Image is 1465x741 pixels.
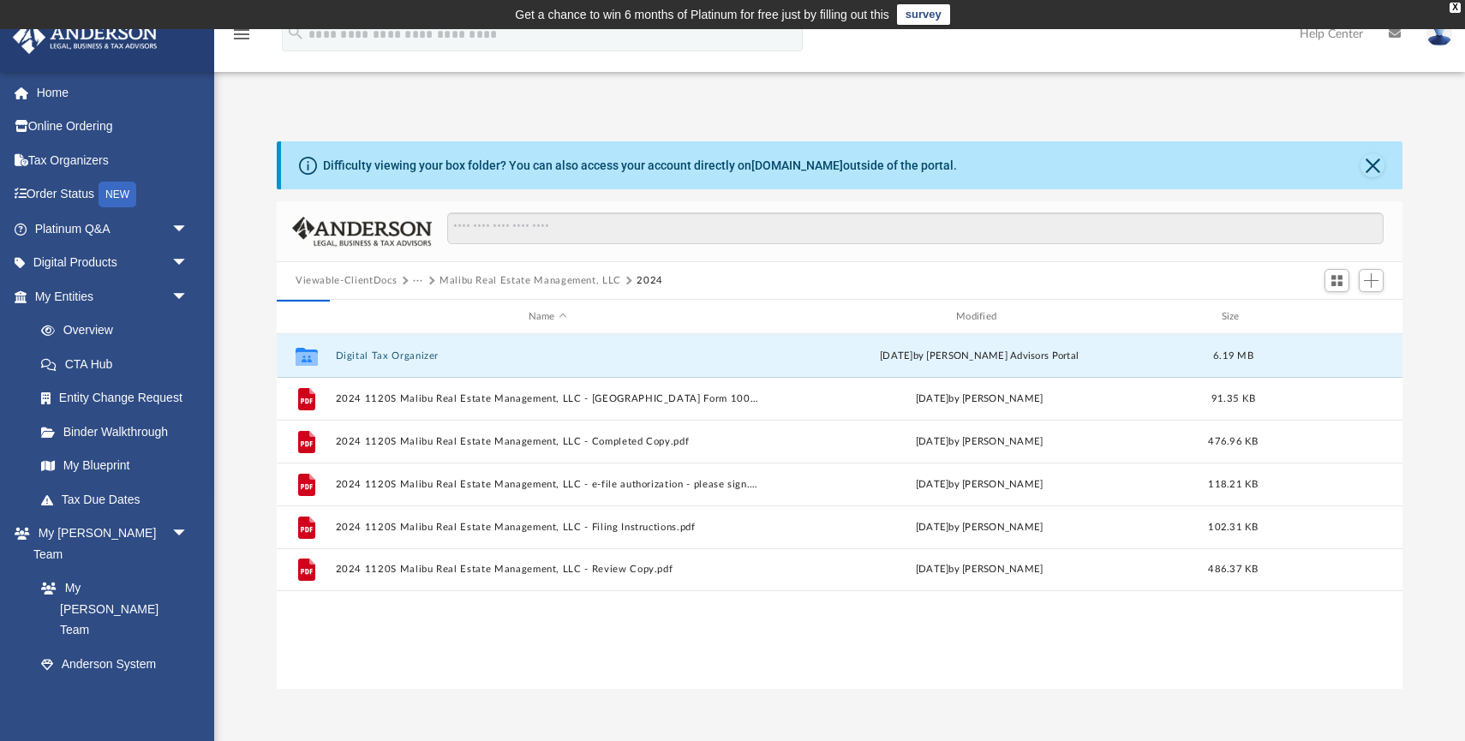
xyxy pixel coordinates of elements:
[768,391,1192,407] div: [DATE] by [PERSON_NAME]
[24,482,214,517] a: Tax Due Dates
[12,212,214,246] a: Platinum Q&Aarrow_drop_down
[12,110,214,144] a: Online Ordering
[12,143,214,177] a: Tax Organizers
[1359,269,1384,293] button: Add
[24,381,214,415] a: Entity Change Request
[1199,309,1268,325] div: Size
[12,75,214,110] a: Home
[284,309,327,325] div: id
[1275,309,1395,325] div: id
[335,309,760,325] div: Name
[171,246,206,281] span: arrow_drop_down
[751,158,843,172] a: [DOMAIN_NAME]
[336,436,760,447] button: 2024 1120S Malibu Real Estate Management, LLC - Completed Copy.pdf
[24,347,214,381] a: CTA Hub
[24,571,197,648] a: My [PERSON_NAME] Team
[24,681,206,715] a: Client Referrals
[277,334,1402,690] div: grid
[768,520,1192,535] div: [DATE] by [PERSON_NAME]
[12,517,206,571] a: My [PERSON_NAME] Teamarrow_drop_down
[447,212,1384,245] input: Search files and folders
[336,479,760,490] button: 2024 1120S Malibu Real Estate Management, LLC - e-file authorization - please sign.pdf
[171,279,206,314] span: arrow_drop_down
[1208,480,1258,489] span: 118.21 KB
[99,182,136,207] div: NEW
[8,21,163,54] img: Anderson Advisors Platinum Portal
[231,24,252,45] i: menu
[171,517,206,552] span: arrow_drop_down
[12,246,214,280] a: Digital Productsarrow_drop_down
[439,273,621,289] button: Malibu Real Estate Management, LLC
[768,434,1192,450] div: [DATE] by [PERSON_NAME]
[1213,351,1253,361] span: 6.19 MB
[768,349,1192,364] div: [DATE] by [PERSON_NAME] Advisors Portal
[1450,3,1461,13] div: close
[286,23,305,42] i: search
[24,647,206,681] a: Anderson System
[336,393,760,404] button: 2024 1120S Malibu Real Estate Management, LLC - [GEOGRAPHIC_DATA] Form 100-ES Estimated Tax Payme...
[12,177,214,212] a: Order StatusNEW
[897,4,950,25] a: survey
[336,522,760,533] button: 2024 1120S Malibu Real Estate Management, LLC - Filing Instructions.pdf
[515,4,889,25] div: Get a chance to win 6 months of Platinum for free just by filling out this
[24,415,214,449] a: Binder Walkthrough
[231,33,252,45] a: menu
[24,314,214,348] a: Overview
[768,477,1192,493] div: [DATE] by [PERSON_NAME]
[768,562,1192,577] div: [DATE] by [PERSON_NAME]
[1426,21,1452,46] img: User Pic
[323,157,957,175] div: Difficulty viewing your box folder? You can also access your account directly on outside of the p...
[1211,394,1255,403] span: 91.35 KB
[1360,153,1384,177] button: Close
[171,212,206,247] span: arrow_drop_down
[413,273,424,289] button: ···
[1208,437,1258,446] span: 476.96 KB
[1208,523,1258,532] span: 102.31 KB
[336,564,760,575] button: 2024 1120S Malibu Real Estate Management, LLC - Review Copy.pdf
[1324,269,1350,293] button: Switch to Grid View
[1208,565,1258,574] span: 486.37 KB
[637,273,663,289] button: 2024
[24,449,206,483] a: My Blueprint
[767,309,1192,325] div: Modified
[12,279,214,314] a: My Entitiesarrow_drop_down
[336,350,760,362] button: Digital Tax Organizer
[296,273,397,289] button: Viewable-ClientDocs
